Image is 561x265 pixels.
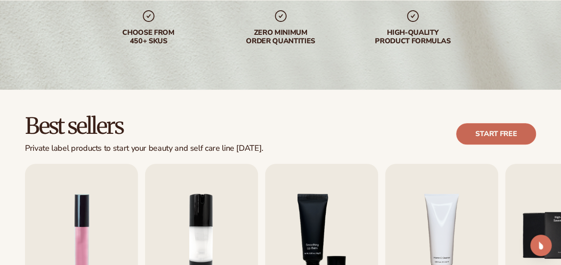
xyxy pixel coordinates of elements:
[356,29,470,46] div: High-quality product formulas
[25,115,263,138] h2: Best sellers
[25,144,263,153] div: Private label products to start your beauty and self care line [DATE].
[91,29,206,46] div: Choose from 450+ Skus
[456,123,536,145] a: Start free
[530,235,552,256] div: Open Intercom Messenger
[224,29,338,46] div: Zero minimum order quantities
